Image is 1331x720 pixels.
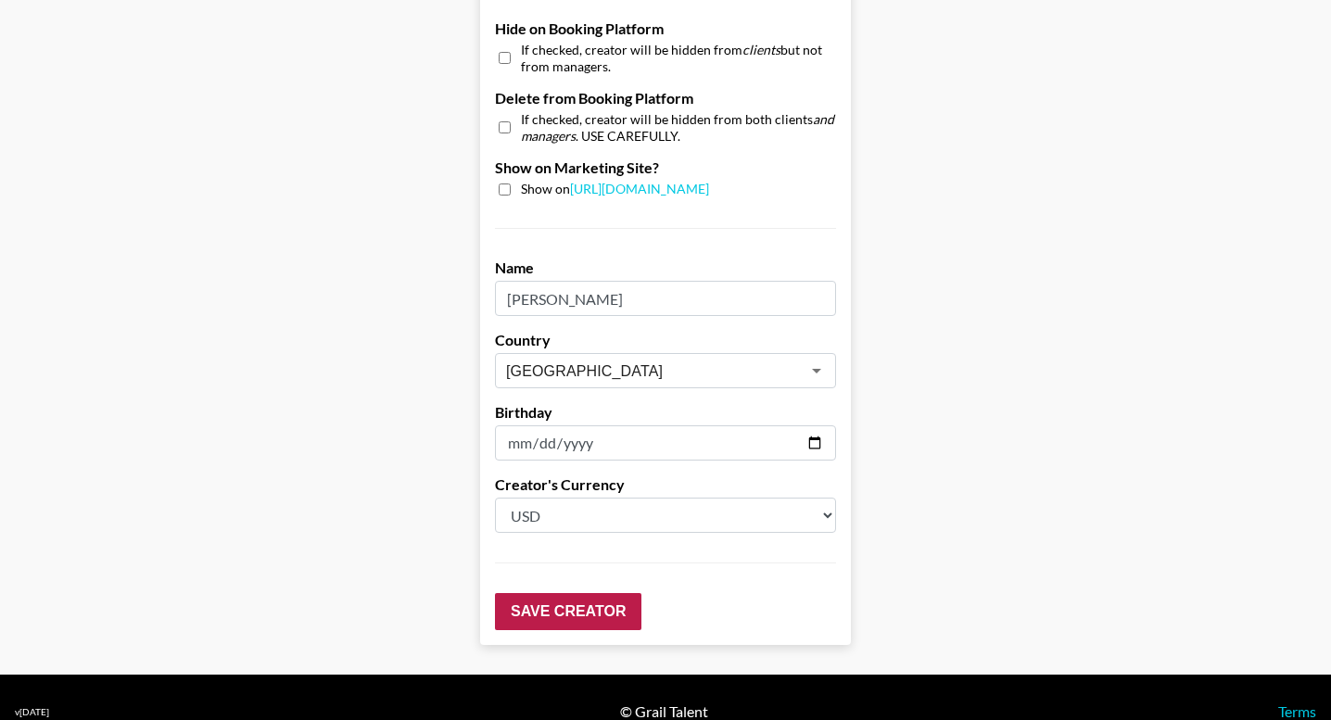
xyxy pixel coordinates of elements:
[495,19,836,38] label: Hide on Booking Platform
[15,706,49,718] div: v [DATE]
[521,111,836,144] span: If checked, creator will be hidden from both clients . USE CAREFULLY.
[521,181,709,198] span: Show on
[742,42,780,57] em: clients
[570,181,709,196] a: [URL][DOMAIN_NAME]
[495,593,641,630] input: Save Creator
[521,42,836,74] span: If checked, creator will be hidden from but not from managers.
[495,403,836,422] label: Birthday
[495,475,836,494] label: Creator's Currency
[804,358,830,384] button: Open
[521,111,834,144] em: and managers
[495,331,836,349] label: Country
[1278,702,1316,720] a: Terms
[495,158,836,177] label: Show on Marketing Site?
[495,259,836,277] label: Name
[495,89,836,107] label: Delete from Booking Platform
